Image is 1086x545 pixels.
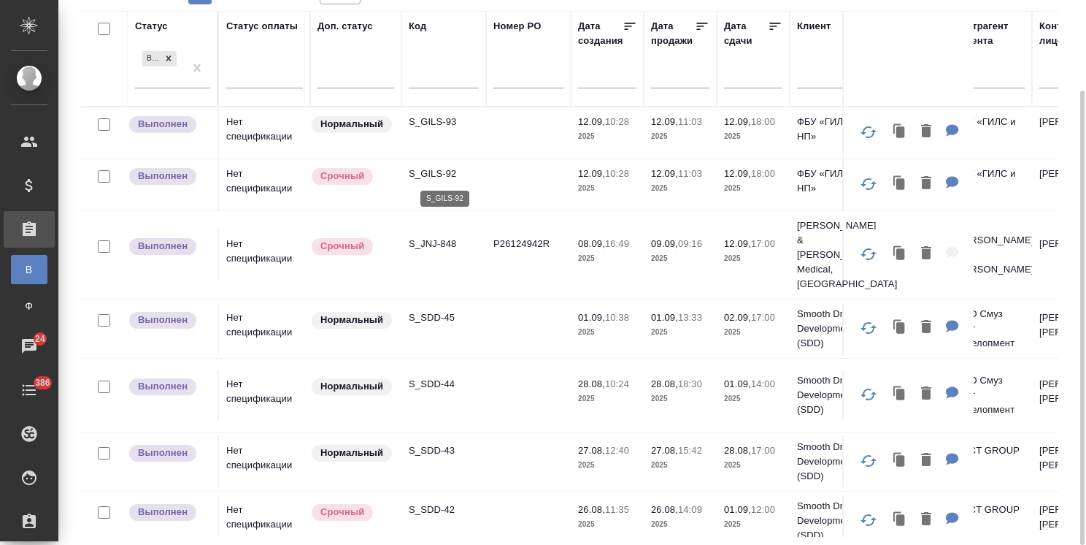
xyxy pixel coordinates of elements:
p: 28.08, [578,378,605,389]
div: Выполнен [142,51,161,66]
button: Обновить [851,167,886,202]
p: Выполнен [138,446,188,460]
p: Выполнен [138,313,188,327]
div: Клиент [797,19,831,34]
p: 27.08, [578,445,605,456]
button: Клонировать [886,117,914,147]
p: [PERSON_NAME] & [PERSON_NAME] Medical, [GEOGRAPHIC_DATA] [797,218,867,291]
p: 2025 [724,181,782,196]
div: Выставляется автоматически, если на указанный объем услуг необходимо больше времени в стандартном... [310,503,394,522]
p: 09:16 [678,238,702,249]
span: 386 [26,376,59,390]
button: Обновить [851,377,886,412]
div: Статус по умолчанию для стандартных заказов [310,115,394,134]
p: S_SDD-43 [409,443,479,458]
div: Выставляет ПМ после сдачи и проведения начислений. Последний этап для ПМа [128,443,210,463]
p: 10:28 [605,168,629,179]
p: 2025 [651,517,709,532]
button: Удалить [914,117,939,147]
a: Ф [11,291,47,321]
p: 17:00 [751,445,775,456]
p: 10:38 [605,312,629,323]
button: Клонировать [886,313,914,343]
span: Ф [18,299,40,313]
p: 2025 [724,325,782,340]
button: Обновить [851,310,886,346]
div: Код [409,19,426,34]
button: Для КМ: переставить заказ на другое ЮЛ с нашей стороны и стороны клиента (USA), не закрывать до п... [939,313,966,343]
div: Выставляет ПМ после сдачи и проведения начислений. Последний этап для ПМа [128,167,210,186]
p: 12.09, [651,168,678,179]
div: Выставляет ПМ после сдачи и проведения начислений. Последний этап для ПМа [128,310,210,330]
p: 2025 [578,392,636,406]
p: 14:00 [751,378,775,389]
div: Выставляется автоматически, если на указанный объем услуг необходимо больше времени в стандартном... [310,237,394,256]
div: Выставляет ПМ после сдачи и проведения начислений. Последний этап для ПМа [128,503,210,522]
p: S_SDD-45 [409,310,479,325]
p: 01.09, [578,312,605,323]
div: Номер PO [493,19,541,34]
p: S_SDD-44 [409,377,479,392]
p: Выполнен [138,117,188,132]
p: 2025 [578,251,636,266]
p: 12.09, [651,116,678,127]
p: Нормальный [320,379,383,394]
p: 11:03 [678,116,702,127]
p: 2025 [724,129,782,144]
p: 17:00 [751,312,775,323]
p: ФБУ «ГИЛС и НП» [955,167,1025,196]
button: Для КМ: переставить заказ на другое ЮЛ с нашей стороны и стороны клиента (USA), не закрывать до п... [939,379,966,409]
a: 386 [4,372,55,408]
p: Smooth Drug Development (SDD) [797,499,867,543]
td: Нет спецификации [219,159,310,210]
button: Обновить [851,237,886,272]
div: Выставляется автоматически, если на указанный объем услуг необходимо больше времени в стандартном... [310,167,394,186]
button: Клонировать [886,379,914,409]
p: S_GILS-93 [409,115,479,129]
p: 12:00 [751,504,775,515]
button: Обновить [851,503,886,538]
p: ФБУ «ГИЛС и НП» [797,115,867,144]
div: Выполнен [141,50,178,68]
p: SMCT GROUP LLC [955,503,1025,532]
button: Удалить [914,313,939,343]
p: 16:49 [605,238,629,249]
td: Нет спецификации [219,107,310,159]
p: 2025 [651,181,709,196]
p: 11:35 [605,504,629,515]
button: Удалить [914,239,939,269]
p: Нормальный [320,117,383,132]
div: Дата продажи [651,19,695,48]
button: Удалить [914,379,939,409]
p: 12.09, [724,116,751,127]
button: Обновить [851,443,886,479]
p: 14:09 [678,504,702,515]
div: Статус [135,19,168,34]
p: 2025 [578,458,636,473]
td: Нет спецификации [219,303,310,354]
p: Smooth Drug Development (SDD) [797,373,867,417]
p: 01.09, [651,312,678,323]
p: ФБУ «ГИЛС и НП» [797,167,867,196]
p: ООО Смуз Драг Девелопмент [955,307,1025,351]
p: 11:03 [678,168,702,179]
p: Выполнен [138,239,188,254]
p: 17:00 [751,238,775,249]
p: Нормальный [320,313,383,327]
p: 2025 [651,251,709,266]
td: Нет спецификации [219,436,310,487]
button: Для КМ: переставить заказ на другое ЮЛ с нашей стороны и стороны клиента (USA), не закрывать до п... [939,505,966,535]
p: 28.08, [724,445,751,456]
p: 13:33 [678,312,702,323]
a: 24 [4,328,55,365]
td: Нет спецификации [219,229,310,281]
td: Нет спецификации [219,370,310,421]
p: Выполнен [138,379,188,394]
button: Удалить [914,169,939,199]
div: Дата создания [578,19,623,48]
p: 26.08, [651,504,678,515]
p: Срочный [320,505,364,519]
p: 2025 [651,325,709,340]
p: 26.08, [578,504,605,515]
p: 10:28 [605,116,629,127]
